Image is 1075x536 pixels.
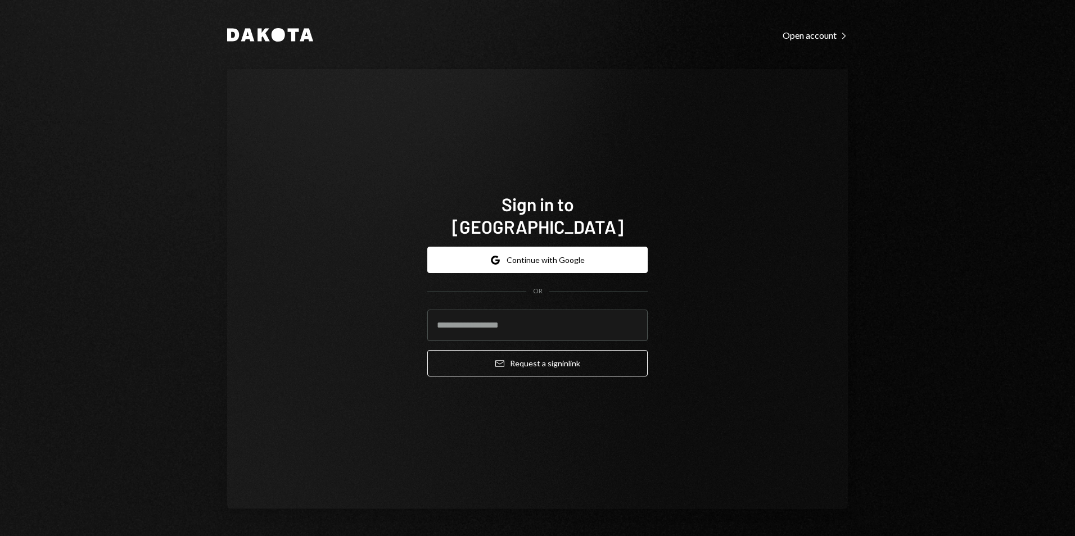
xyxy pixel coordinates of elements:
[427,247,648,273] button: Continue with Google
[427,350,648,376] button: Request a signinlink
[783,30,848,41] div: Open account
[533,287,543,296] div: OR
[427,193,648,238] h1: Sign in to [GEOGRAPHIC_DATA]
[783,29,848,41] a: Open account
